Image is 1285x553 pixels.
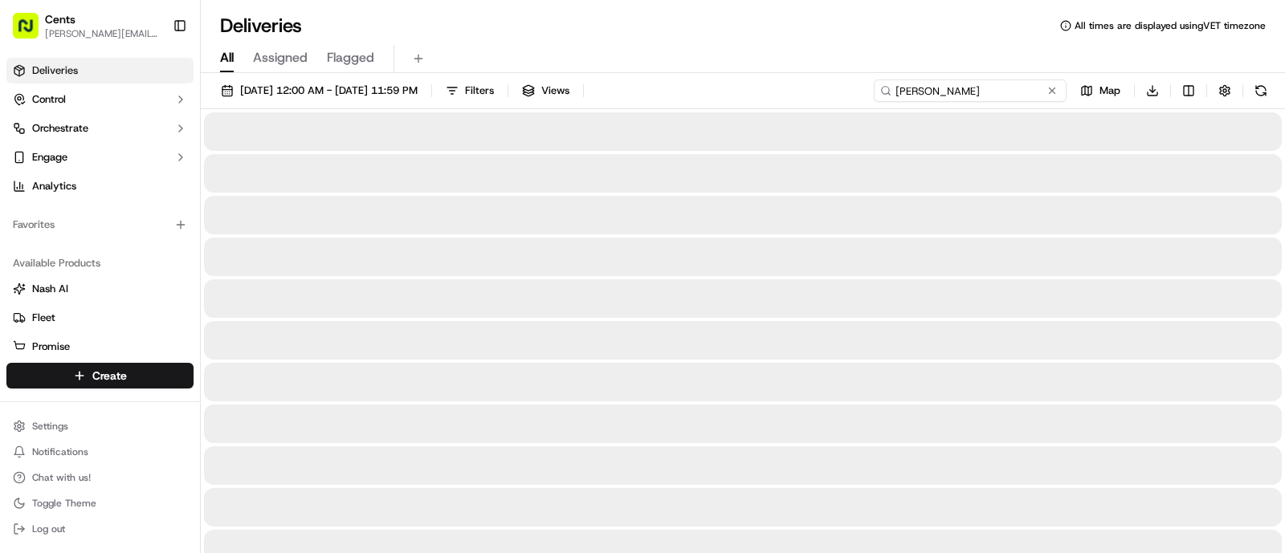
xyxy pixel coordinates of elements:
button: Cents [45,11,75,27]
p: Welcome 👋 [16,64,292,90]
span: Fleet [32,311,55,325]
span: Analytics [32,179,76,193]
button: Orchestrate [6,116,194,141]
span: Orchestrate [32,121,88,136]
span: API Documentation [152,233,258,249]
span: Promise [32,340,70,354]
span: Control [32,92,66,107]
button: Engage [6,144,194,170]
span: Knowledge Base [32,233,123,249]
div: Available Products [6,250,194,276]
span: Filters [465,83,494,98]
a: Analytics [6,173,194,199]
button: Promise [6,334,194,360]
button: Notifications [6,441,194,463]
div: Favorites [6,212,194,238]
a: Fleet [13,311,187,325]
span: Create [92,368,127,384]
span: Nash AI [32,282,68,296]
button: Nash AI [6,276,194,302]
span: Notifications [32,445,88,458]
button: Map [1073,79,1128,102]
span: Log out [32,523,65,535]
button: Start new chat [273,158,292,177]
a: Nash AI [13,282,187,296]
input: Got a question? Start typing here... [42,104,289,120]
span: Toggle Theme [32,497,96,510]
a: 💻API Documentation [129,226,264,255]
button: [DATE] 12:00 AM - [DATE] 11:59 PM [214,79,425,102]
button: Toggle Theme [6,492,194,514]
button: Filters [439,79,501,102]
button: Cents[PERSON_NAME][EMAIL_ADDRESS][DOMAIN_NAME] [6,6,166,45]
span: All times are displayed using VET timezone [1075,19,1266,32]
a: 📗Knowledge Base [10,226,129,255]
img: Nash [16,16,48,48]
button: Control [6,87,194,112]
div: We're available if you need us! [55,169,203,182]
button: Views [515,79,577,102]
span: Settings [32,420,68,433]
span: Deliveries [32,63,78,78]
h1: Deliveries [220,13,302,39]
button: Create [6,363,194,388]
span: Flagged [327,48,374,67]
button: Fleet [6,305,194,331]
span: Views [541,83,569,98]
span: [DATE] 12:00 AM - [DATE] 11:59 PM [240,83,418,98]
button: Log out [6,518,194,540]
div: Start new chat [55,153,263,169]
img: 1736555255976-a54dd68f-1ca7-489b-9aae-adbdc363a1c4 [16,153,45,182]
a: Deliveries [6,58,194,83]
button: [PERSON_NAME][EMAIL_ADDRESS][DOMAIN_NAME] [45,27,160,40]
span: All [220,48,234,67]
div: 💻 [136,234,149,247]
span: Chat with us! [32,471,91,484]
span: Map [1099,83,1120,98]
span: Assigned [253,48,308,67]
a: Promise [13,340,187,354]
button: Refresh [1250,79,1272,102]
a: Powered byPylon [113,271,194,284]
button: Settings [6,415,194,437]
button: Chat with us! [6,466,194,489]
span: Pylon [160,272,194,284]
span: Engage [32,150,67,165]
input: Type to search [874,79,1067,102]
div: 📗 [16,234,29,247]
